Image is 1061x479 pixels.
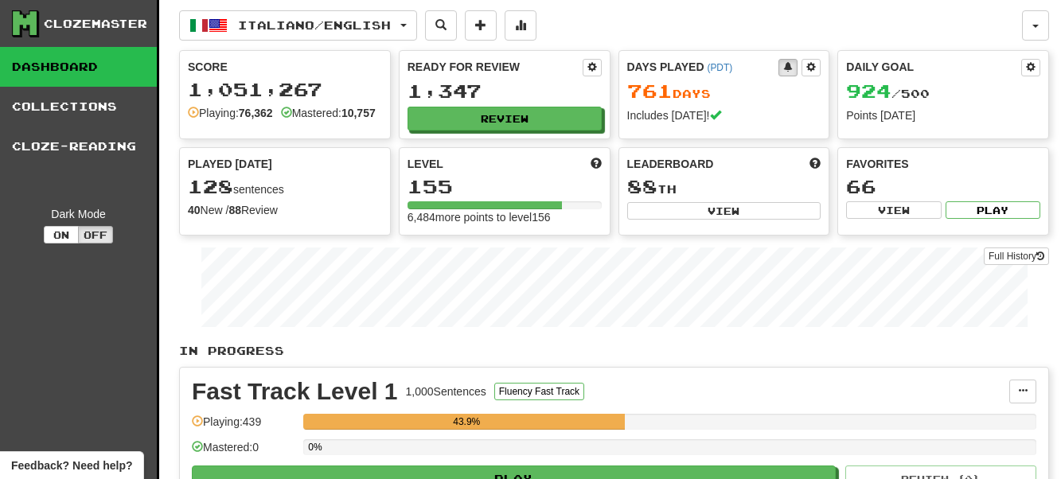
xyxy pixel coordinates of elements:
button: Italiano/English [179,10,417,41]
span: 761 [627,80,673,102]
strong: 88 [228,204,241,216]
strong: 76,362 [239,107,273,119]
div: 155 [408,177,602,197]
button: Off [78,226,113,243]
div: Clozemaster [44,16,147,32]
span: Leaderboard [627,156,714,172]
div: 1,051,267 [188,80,382,99]
strong: 10,757 [341,107,376,119]
span: Open feedback widget [11,458,132,473]
p: In Progress [179,343,1049,359]
div: th [627,177,821,197]
span: 924 [846,80,891,102]
strong: 40 [188,204,201,216]
button: Fluency Fast Track [494,383,584,400]
span: 88 [627,175,657,197]
div: 66 [846,177,1040,197]
div: Favorites [846,156,1040,172]
div: Ready for Review [408,59,583,75]
div: Mastered: [281,105,376,121]
button: More stats [505,10,536,41]
div: Includes [DATE]! [627,107,821,123]
span: Score more points to level up [591,156,602,172]
div: Fast Track Level 1 [192,380,398,403]
div: 6,484 more points to level 156 [408,209,602,225]
button: On [44,226,79,243]
button: View [627,202,821,220]
div: 1,000 Sentences [406,384,486,399]
a: (PDT) [707,62,732,73]
span: 128 [188,175,233,197]
div: Playing: [188,105,273,121]
div: 1,347 [408,81,602,101]
button: Add sentence to collection [465,10,497,41]
div: Points [DATE] [846,107,1040,123]
div: 43.9% [308,414,625,430]
div: Day s [627,81,821,102]
div: Score [188,59,382,75]
button: Review [408,107,602,130]
span: Italiano / English [238,18,391,32]
div: Playing: 439 [192,414,295,440]
button: View [846,201,941,219]
button: Play [946,201,1040,219]
span: / 500 [846,87,930,100]
div: Daily Goal [846,59,1021,76]
a: Full History [984,247,1049,265]
span: This week in points, UTC [809,156,821,172]
span: Played [DATE] [188,156,272,172]
div: sentences [188,177,382,197]
div: Dark Mode [12,206,145,222]
button: Search sentences [425,10,457,41]
div: New / Review [188,202,382,218]
span: Level [408,156,443,172]
div: Days Played [627,59,779,75]
div: Mastered: 0 [192,439,295,465]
